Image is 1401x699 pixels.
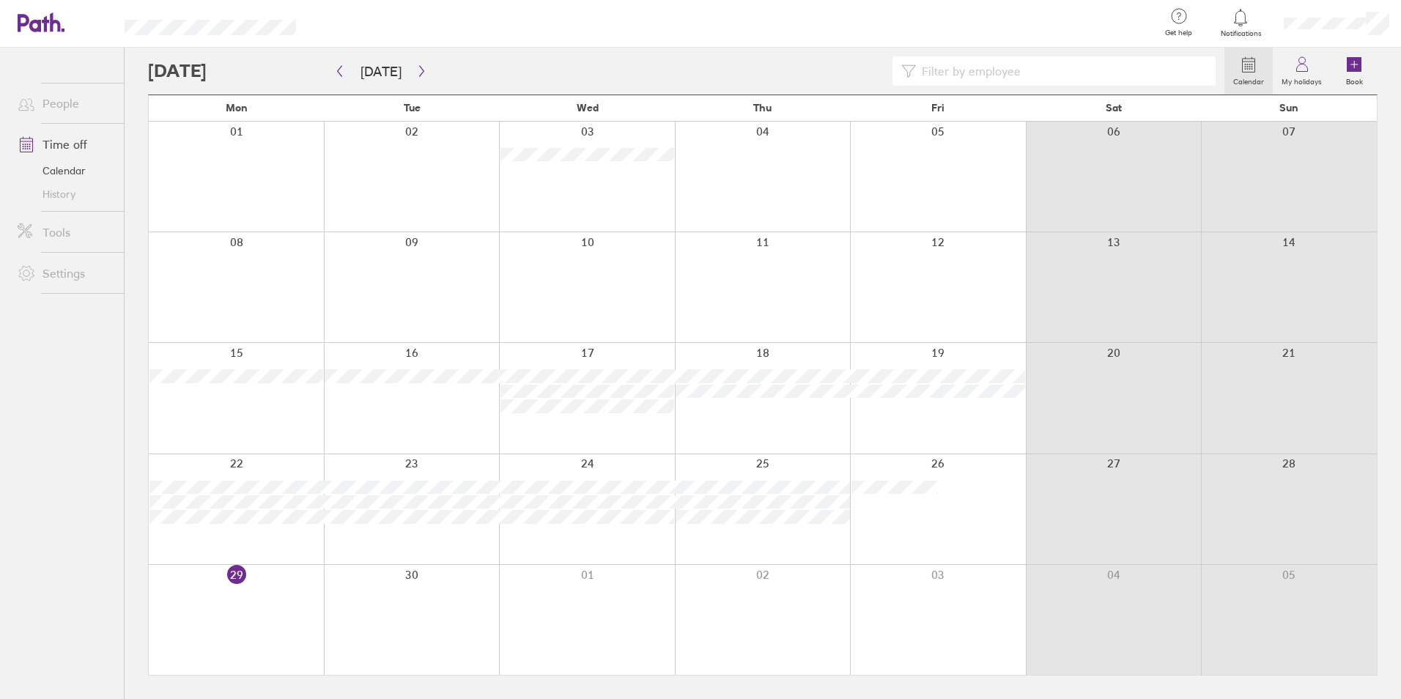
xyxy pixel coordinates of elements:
a: Settings [6,259,124,288]
label: My holidays [1273,73,1331,86]
a: History [6,182,124,206]
span: Thu [753,102,772,114]
label: Calendar [1224,73,1273,86]
span: Notifications [1217,29,1265,38]
a: People [6,89,124,118]
a: Book [1331,48,1378,95]
span: Sat [1106,102,1122,114]
label: Book [1337,73,1372,86]
a: Calendar [6,159,124,182]
span: Sun [1279,102,1298,114]
a: Time off [6,130,124,159]
span: Wed [577,102,599,114]
input: Filter by employee [916,57,1207,85]
a: Notifications [1217,7,1265,38]
span: Get help [1155,29,1202,37]
span: Mon [226,102,248,114]
a: Tools [6,218,124,247]
span: Tue [404,102,421,114]
button: [DATE] [349,59,413,84]
span: Fri [931,102,945,114]
a: My holidays [1273,48,1331,95]
a: Calendar [1224,48,1273,95]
